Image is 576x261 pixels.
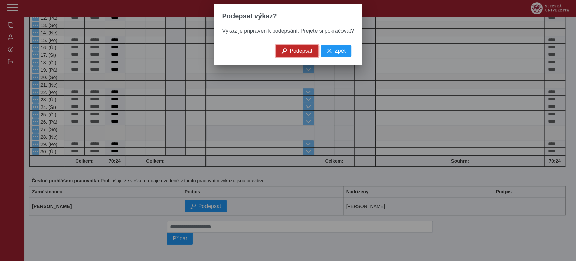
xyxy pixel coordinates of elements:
button: Podepsat [276,45,318,57]
span: Podepsat výkaz? [222,12,277,20]
span: Podepsat [290,48,312,54]
span: Výkaz je připraven k podepsání. Přejete si pokračovat? [222,28,354,34]
button: Zpět [321,45,351,57]
span: Zpět [335,48,346,54]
